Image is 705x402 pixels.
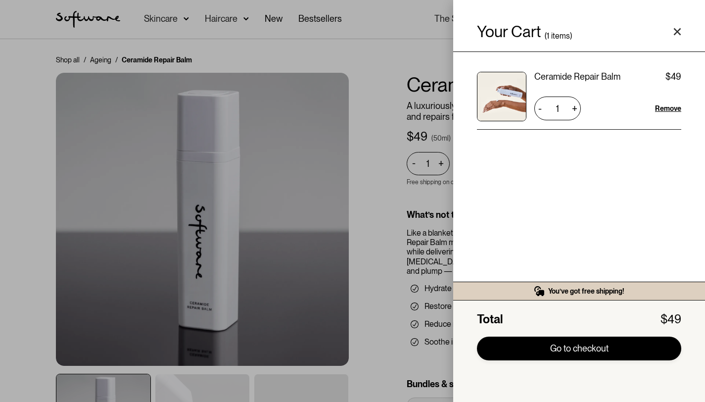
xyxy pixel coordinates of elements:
[548,287,624,296] div: You’ve got free shipping!
[551,33,572,40] div: items)
[477,24,541,40] h4: Your Cart
[655,103,681,113] div: Remove
[655,103,681,113] a: Remove item from cart
[568,100,581,116] div: +
[673,28,681,36] a: Close cart
[534,100,545,116] div: -
[660,312,681,327] div: $49
[547,33,549,40] div: 1
[534,72,620,82] div: Ceramide Repair Balm
[665,72,681,82] div: $49
[477,312,503,327] div: Total
[477,337,681,360] a: Go to checkout
[545,33,547,40] div: (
